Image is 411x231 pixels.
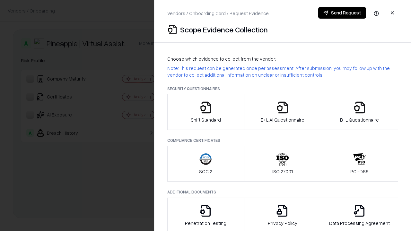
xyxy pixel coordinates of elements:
p: SOC 2 [199,168,212,175]
button: PCI-DSS [321,146,398,182]
p: Security Questionnaires [167,86,398,91]
button: Send Request [318,7,366,19]
button: ISO 27001 [244,146,321,182]
p: B+L Questionnaire [340,116,379,123]
p: Scope Evidence Collection [180,24,268,35]
p: Note: This request can be generated once per assessment. After submission, you may follow up with... [167,65,398,78]
button: B+L Questionnaire [321,94,398,130]
p: ISO 27001 [272,168,293,175]
p: Vendors / Onboarding Card / Request Evidence [167,10,269,17]
p: Shift Standard [191,116,221,123]
p: Penetration Testing [185,220,226,227]
p: Additional Documents [167,189,398,195]
button: B+L AI Questionnaire [244,94,321,130]
p: Data Processing Agreement [329,220,390,227]
p: Choose which evidence to collect from the vendor: [167,56,398,62]
button: Shift Standard [167,94,244,130]
button: SOC 2 [167,146,244,182]
p: Privacy Policy [268,220,297,227]
p: PCI-DSS [350,168,369,175]
p: B+L AI Questionnaire [261,116,304,123]
p: Compliance Certificates [167,138,398,143]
